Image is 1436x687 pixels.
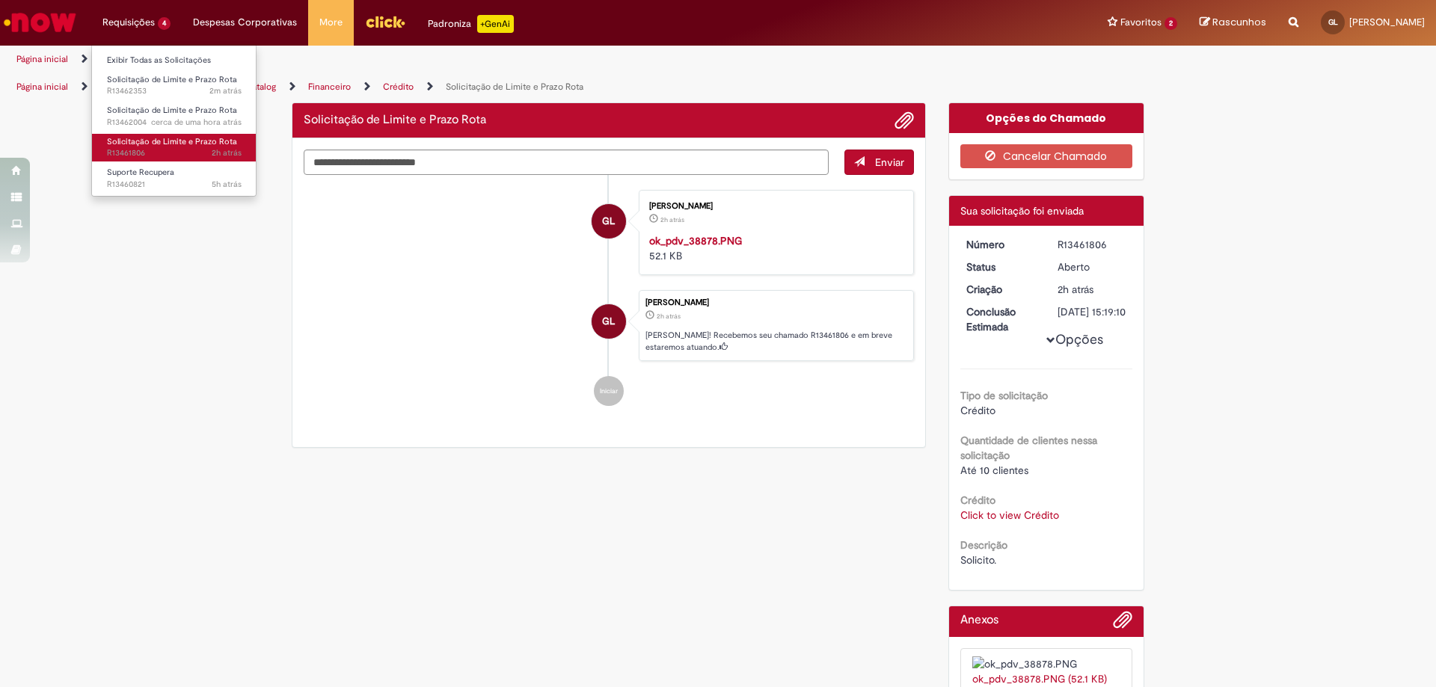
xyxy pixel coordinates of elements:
b: Crédito [960,493,995,507]
dt: Criação [955,282,1047,297]
time: 29/08/2025 11:49:31 [151,117,242,128]
a: ok_pdv_38878.PNG (52.1 KB) [972,672,1107,686]
span: 2h atrás [212,147,242,158]
div: 52.1 KB [649,233,898,263]
span: 4 [158,17,171,30]
span: cerca de uma hora atrás [151,117,242,128]
dt: Número [955,237,1047,252]
span: [PERSON_NAME] [1349,16,1425,28]
a: Aberto R13462353 : Solicitação de Limite e Prazo Rota [92,72,257,99]
li: Gabriel Lins Lamorea [304,290,914,362]
div: [PERSON_NAME] [649,202,898,211]
span: GL [602,203,615,239]
span: Favoritos [1120,15,1162,30]
span: Sua solicitação foi enviada [960,204,1084,218]
span: 5h atrás [212,179,242,190]
button: Cancelar Chamado [960,144,1133,168]
span: R13462004 [107,117,242,129]
div: Gabriel Lins Lamorea [592,304,626,339]
time: 29/08/2025 11:19:04 [1058,283,1093,296]
a: Solicitação de Limite e Prazo Rota [446,81,583,93]
b: Tipo de solicitação [960,389,1048,402]
span: 2m atrás [209,85,242,96]
span: Solicitação de Limite e Prazo Rota [107,74,237,85]
span: Rascunhos [1212,15,1266,29]
button: Enviar [844,150,914,175]
span: 2h atrás [660,215,684,224]
a: Aberto R13462004 : Solicitação de Limite e Prazo Rota [92,102,257,130]
a: Exibir Todas as Solicitações [92,52,257,69]
ul: Trilhas de página [11,73,946,101]
span: Suporte Recupera [107,167,174,178]
span: Requisições [102,15,155,30]
time: 29/08/2025 08:44:26 [212,179,242,190]
span: GL [602,304,615,339]
a: Crédito [383,81,414,93]
span: More [319,15,343,30]
img: ServiceNow [1,7,79,37]
p: +GenAi [477,15,514,33]
h2: Anexos [960,614,998,627]
span: R13461806 [107,147,242,159]
b: Quantidade de clientes nessa solicitação [960,434,1097,462]
div: Opções do Chamado [949,103,1144,133]
a: Financeiro [308,81,351,93]
a: Click to view Crédito [960,508,1059,522]
time: 29/08/2025 11:19:08 [212,147,242,158]
ul: Requisições [91,45,257,197]
time: 29/08/2025 11:18:55 [660,215,684,224]
p: [PERSON_NAME]! Recebemos seu chamado R13461806 e em breve estaremos atuando. [645,330,906,353]
span: Até 10 clientes [960,463,1028,477]
span: 2 [1165,17,1177,30]
img: ok_pdv_38878.PNG [972,656,1121,671]
div: 29/08/2025 11:19:04 [1058,282,1127,297]
div: [PERSON_NAME] [645,298,906,307]
h2: Solicitação de Limite e Prazo Rota Histórico de tíquete [304,114,486,127]
dt: Status [955,259,1047,274]
span: Solicito. [960,553,996,567]
span: Solicitação de Limite e Prazo Rota [107,136,237,147]
a: Página inicial [16,53,68,65]
ul: Histórico de tíquete [304,175,914,422]
span: 2h atrás [657,312,681,321]
b: Descrição [960,538,1007,552]
div: [DATE] 15:19:10 [1058,304,1127,319]
div: Aberto [1058,259,1127,274]
dt: Conclusão Estimada [955,304,1047,334]
a: Rascunhos [1200,16,1266,30]
time: 29/08/2025 11:19:04 [657,312,681,321]
span: R13462353 [107,85,242,97]
span: Crédito [960,404,995,417]
span: Enviar [875,155,904,169]
button: Adicionar anexos [1113,610,1132,637]
span: GL [1328,17,1338,27]
a: Página inicial [16,81,68,93]
textarea: Digite sua mensagem aqui... [304,150,829,175]
time: 29/08/2025 13:17:17 [209,85,242,96]
div: R13461806 [1058,237,1127,252]
span: Solicitação de Limite e Prazo Rota [107,105,237,116]
span: 2h atrás [1058,283,1093,296]
div: Gabriel Lins Lamorea [592,204,626,238]
img: click_logo_yellow_360x200.png [365,10,405,33]
ul: Trilhas de página [11,46,946,73]
span: R13460821 [107,179,242,191]
a: Aberto R13461806 : Solicitação de Limite e Prazo Rota [92,134,257,161]
span: Despesas Corporativas [193,15,297,30]
a: Aberto R13460821 : Suporte Recupera [92,164,257,192]
button: Adicionar anexos [895,111,914,130]
a: ok_pdv_38878.PNG [649,234,742,247]
div: Padroniza [428,15,514,33]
